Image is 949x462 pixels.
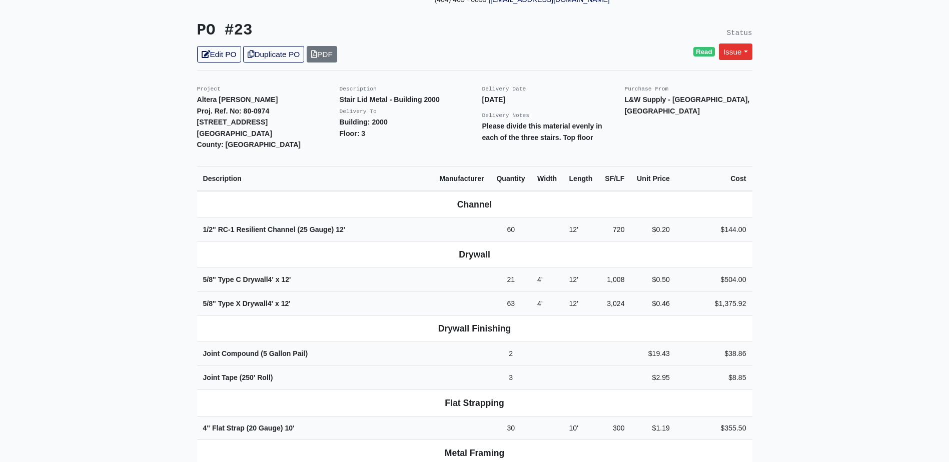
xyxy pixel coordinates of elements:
td: $0.50 [630,268,675,292]
td: $1.19 [630,416,675,440]
small: Delivery Date [482,86,526,92]
strong: Building: 2000 [340,118,388,126]
span: 12' [281,299,291,307]
td: 3 [490,365,531,389]
td: 1,008 [599,268,631,292]
td: $19.43 [630,342,675,366]
p: L&W Supply - [GEOGRAPHIC_DATA], [GEOGRAPHIC_DATA] [625,94,752,116]
td: 60 [490,217,531,241]
small: Description [340,86,377,92]
span: 12' [569,225,578,233]
strong: [STREET_ADDRESS] [197,118,268,126]
td: $0.46 [630,291,675,315]
td: $1,375.92 [676,291,752,315]
strong: Floor: 3 [340,129,366,137]
th: Length [563,166,598,190]
b: Drywall Finishing [438,323,511,333]
td: 30 [490,416,531,440]
span: 4' [268,299,273,307]
th: Quantity [490,166,531,190]
strong: Joint Compound (5 Gallon Pail) [203,349,308,357]
th: Cost [676,166,752,190]
a: PDF [307,46,337,62]
th: Manufacturer [433,166,490,190]
span: 4' [268,275,274,283]
small: Project [197,86,221,92]
td: $0.20 [630,217,675,241]
td: 63 [490,291,531,315]
strong: [DATE] [482,95,506,103]
td: $2.95 [630,365,675,389]
td: $38.86 [676,342,752,366]
span: 12' [336,225,345,233]
td: $144.00 [676,217,752,241]
b: Flat Strapping [445,398,504,408]
small: Delivery To [340,108,377,114]
th: Description [197,166,434,190]
td: 300 [599,416,631,440]
td: 3,024 [599,291,631,315]
span: 4' [537,275,543,283]
strong: Please divide this material evenly in each of the three stairs. Top floor [482,122,602,141]
a: Duplicate PO [243,46,304,62]
strong: Stair Lid Metal - Building 2000 [340,95,440,103]
h3: PO #23 [197,21,467,40]
small: Status [727,29,752,37]
strong: [GEOGRAPHIC_DATA] [197,129,272,137]
strong: Altera [PERSON_NAME] [197,95,278,103]
td: 2 [490,342,531,366]
b: Metal Framing [445,448,504,458]
b: Channel [457,199,492,209]
small: Purchase From [625,86,669,92]
small: Delivery Notes [482,112,530,118]
strong: County: [GEOGRAPHIC_DATA] [197,140,301,148]
span: 4' [537,299,543,307]
strong: 4" Flat Strap (20 Gauge) [203,424,295,432]
b: Drywall [459,249,490,259]
strong: 5/8" Type C Drywall [203,275,291,283]
th: Unit Price [630,166,675,190]
strong: 1/2" RC-1 Resilient Channel (25 Gauge) [203,225,346,233]
a: Edit PO [197,46,241,62]
span: 10' [569,424,578,432]
span: x [275,299,279,307]
span: 12' [569,275,578,283]
td: $504.00 [676,268,752,292]
td: 720 [599,217,631,241]
span: 12' [569,299,578,307]
strong: Joint Tape (250' Roll) [203,373,273,381]
strong: Proj. Ref. No: 80-0974 [197,107,270,115]
span: 12' [281,275,291,283]
td: 21 [490,268,531,292]
span: x [276,275,280,283]
a: Issue [719,43,752,60]
td: $355.50 [676,416,752,440]
span: Read [693,47,715,57]
th: SF/LF [599,166,631,190]
td: $8.85 [676,365,752,389]
span: 10' [285,424,294,432]
th: Width [531,166,563,190]
strong: 5/8" Type X Drywall [203,299,291,307]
